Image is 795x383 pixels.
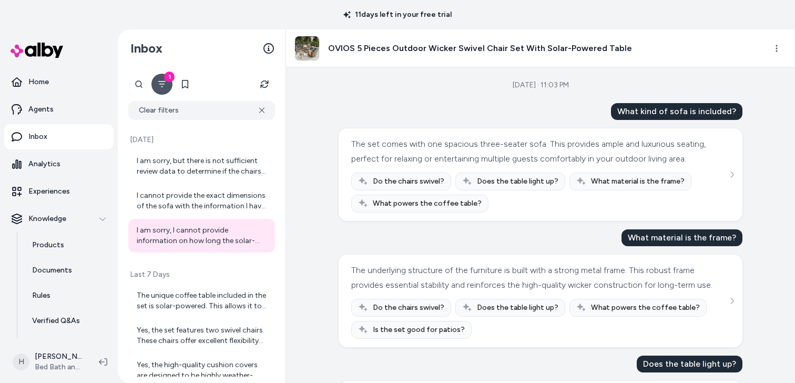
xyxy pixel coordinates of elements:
[137,360,269,381] div: Yes, the high-quality cushion covers are designed to be highly weather-resistant. They are UV-res...
[128,149,275,183] a: I am sorry, but there is not sufficient review data to determine if the chairs are comfortable.
[4,179,114,204] a: Experiences
[28,159,60,169] p: Analytics
[328,42,632,55] h3: OVIOS 5 Pieces Outdoor Wicker Swivel Chair Set With Solar-Powered Table
[11,43,63,58] img: alby Logo
[128,101,275,120] button: Clear filters
[128,319,275,352] a: Yes, the set features two swivel chairs. These chairs offer excellent flexibility and comfort, al...
[28,77,49,87] p: Home
[4,124,114,149] a: Inbox
[726,168,738,181] button: See more
[337,9,458,20] p: 11 days left in your free trial
[591,176,685,187] span: What material is the frame?
[137,225,269,246] div: I am sorry, I cannot provide information on how long the solar-powered coffee table takes to charge.
[477,303,558,313] span: Does the table light up?
[4,69,114,95] a: Home
[28,104,54,115] p: Agents
[351,137,727,166] div: The set comes with one spacious three-seater sofa. This provides ample and luxurious seating, per...
[373,325,465,335] span: Is the set good for patios?
[128,135,275,145] p: [DATE]
[22,258,114,283] a: Documents
[130,41,162,56] h2: Inbox
[6,345,90,379] button: H[PERSON_NAME]Bed Bath and Beyond
[513,80,569,90] div: [DATE] · 11:03 PM
[28,186,70,197] p: Experiences
[128,269,275,280] p: Last 7 Days
[137,156,269,177] div: I am sorry, but there is not sufficient review data to determine if the chairs are comfortable.
[4,97,114,122] a: Agents
[611,103,742,120] div: What kind of sofa is included?
[22,283,114,308] a: Rules
[32,240,64,250] p: Products
[137,290,269,311] div: The unique coffee table included in the set is solar-powered. This allows it to illuminate in the...
[621,229,742,246] div: What material is the frame?
[13,354,29,370] span: H
[373,198,482,209] span: What powers the coffee table?
[591,303,700,313] span: What powers the coffee table?
[726,295,738,307] button: See more
[4,152,114,177] a: Analytics
[151,74,172,95] button: Filter
[28,214,66,224] p: Knowledge
[128,219,275,253] a: I am sorry, I cannot provide information on how long the solar-powered coffee table takes to charge.
[637,356,742,372] div: Does the table light up?
[164,72,175,82] div: 1
[22,233,114,258] a: Products
[32,316,80,326] p: Verified Q&As
[28,132,47,142] p: Inbox
[373,303,444,313] span: Do the chairs swivel?
[4,206,114,231] button: Knowledge
[128,184,275,218] a: I cannot provide the exact dimensions of the sofa with the information I have. Is there anything ...
[373,176,444,187] span: Do the chairs swivel?
[35,362,82,372] span: Bed Bath and Beyond
[254,74,275,95] button: Refresh
[351,263,727,293] div: The underlying structure of the furniture is built with a strong metal frame. This robust frame p...
[137,190,269,211] div: I cannot provide the exact dimensions of the sofa with the information I have. Is there anything ...
[32,290,50,301] p: Rules
[22,308,114,334] a: Verified Q&As
[137,325,269,346] div: Yes, the set features two swivel chairs. These chairs offer excellent flexibility and comfort, al...
[295,36,319,61] img: OVIOS-5-Pieces-Outdoor-Wicker-Curved-Swivel-Chair-Set-With-Solar-Powered-Table.jpg
[32,265,72,276] p: Documents
[128,284,275,318] a: The unique coffee table included in the set is solar-powered. This allows it to illuminate in the...
[477,176,558,187] span: Does the table light up?
[35,351,82,362] p: [PERSON_NAME]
